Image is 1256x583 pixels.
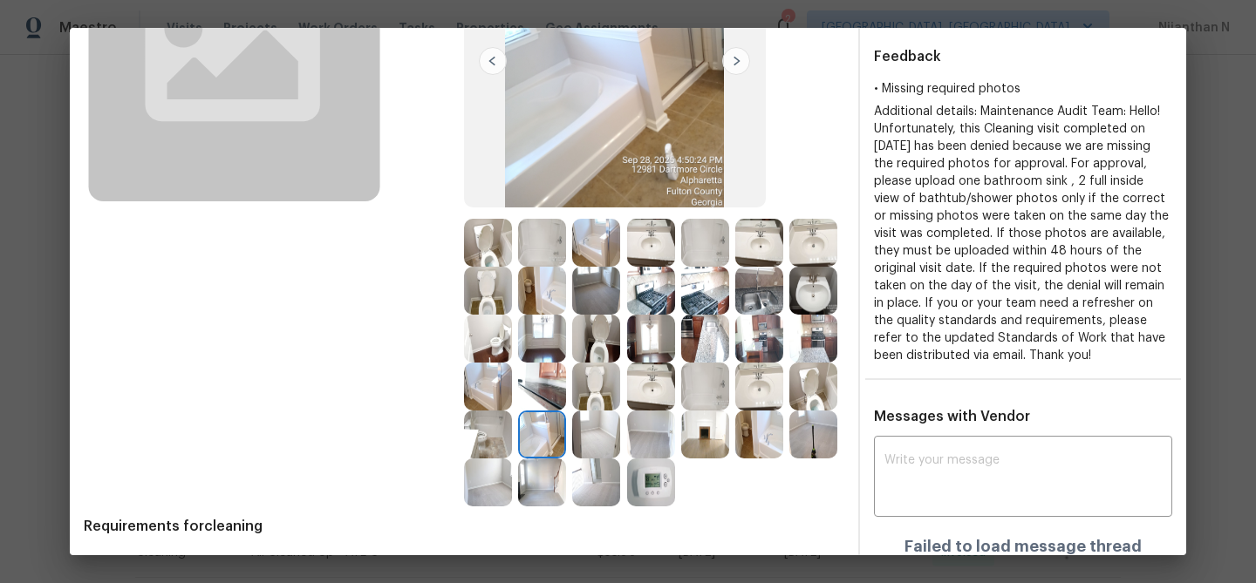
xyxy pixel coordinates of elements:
[874,538,1172,555] h4: Failed to load message thread
[874,410,1030,424] span: Messages with Vendor
[84,518,844,535] span: Requirements for cleaning
[874,83,1020,95] span: • Missing required photos
[722,47,750,75] img: right-chevron-button-url
[874,50,941,64] span: Feedback
[874,105,1169,362] span: Additional details: Maintenance Audit Team: Hello! Unfortunately, this Cleaning visit completed o...
[112,552,844,570] li: 1 photo for each bedroom, 3 photos for each kitchen (sink, counters, floor) and bathroom (toilet,...
[479,47,507,75] img: left-chevron-button-url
